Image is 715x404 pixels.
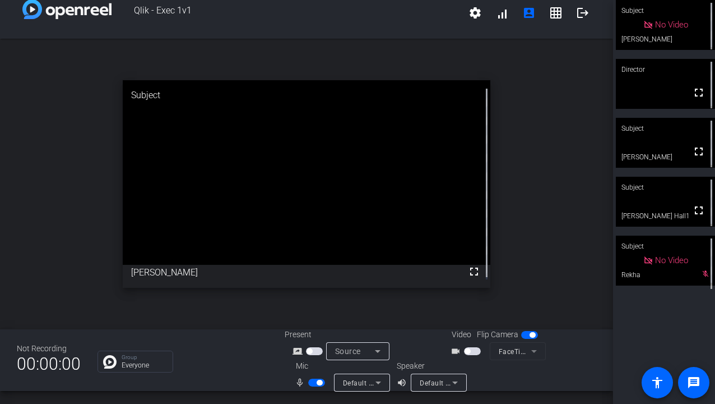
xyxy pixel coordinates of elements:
[477,329,518,341] span: Flip Camera
[651,376,664,389] mat-icon: accessibility
[17,343,81,355] div: Not Recording
[522,6,536,20] mat-icon: account_box
[343,378,399,387] span: Default - AirPods
[616,59,715,80] div: Director
[468,6,482,20] mat-icon: settings
[17,350,81,378] span: 00:00:00
[692,204,705,217] mat-icon: fullscreen
[549,6,563,20] mat-icon: grid_on
[616,118,715,139] div: Subject
[122,362,167,369] p: Everyone
[397,360,464,372] div: Speaker
[655,255,688,265] span: No Video
[655,20,688,30] span: No Video
[285,329,397,341] div: Present
[292,345,306,358] mat-icon: screen_share_outline
[397,376,410,389] mat-icon: volume_up
[295,376,308,389] mat-icon: mic_none
[103,355,117,369] img: Chat Icon
[420,378,476,387] span: Default - AirPods
[576,6,589,20] mat-icon: logout
[122,355,167,360] p: Group
[616,236,715,257] div: Subject
[285,360,397,372] div: Mic
[692,86,705,99] mat-icon: fullscreen
[452,329,471,341] span: Video
[467,265,481,278] mat-icon: fullscreen
[335,347,361,356] span: Source
[687,376,700,389] mat-icon: message
[692,145,705,158] mat-icon: fullscreen
[123,80,490,111] div: Subject
[616,177,715,198] div: Subject
[451,345,464,358] mat-icon: videocam_outline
